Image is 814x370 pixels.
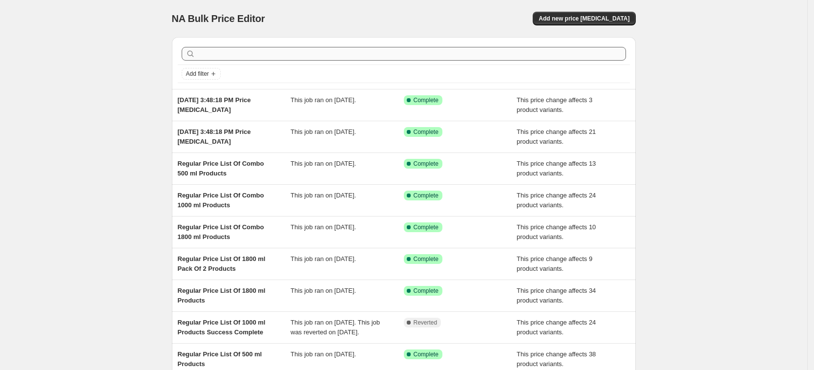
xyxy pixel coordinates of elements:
[178,223,264,240] span: Regular Price List Of Combo 1800 ml Products
[517,255,592,272] span: This price change affects 9 product variants.
[182,68,221,80] button: Add filter
[414,160,438,168] span: Complete
[178,96,251,113] span: [DATE] 3:48:18 PM Price [MEDICAL_DATA]
[533,12,635,25] button: Add new price [MEDICAL_DATA]
[517,223,596,240] span: This price change affects 10 product variants.
[178,255,266,272] span: Regular Price List Of 1800 ml Pack Of 2 Products
[517,350,596,368] span: This price change affects 38 product variants.
[414,350,438,358] span: Complete
[414,96,438,104] span: Complete
[517,128,596,145] span: This price change affects 21 product variants.
[291,319,380,336] span: This job ran on [DATE]. This job was reverted on [DATE].
[291,350,356,358] span: This job ran on [DATE].
[517,319,596,336] span: This price change affects 24 product variants.
[517,192,596,209] span: This price change affects 24 product variants.
[291,128,356,135] span: This job ran on [DATE].
[517,287,596,304] span: This price change affects 34 product variants.
[517,96,592,113] span: This price change affects 3 product variants.
[291,223,356,231] span: This job ran on [DATE].
[178,128,251,145] span: [DATE] 3:48:18 PM Price [MEDICAL_DATA]
[414,287,438,295] span: Complete
[414,192,438,199] span: Complete
[517,160,596,177] span: This price change affects 13 product variants.
[291,160,356,167] span: This job ran on [DATE].
[414,223,438,231] span: Complete
[291,255,356,262] span: This job ran on [DATE].
[178,192,264,209] span: Regular Price List Of Combo 1000 ml Products
[291,96,356,104] span: This job ran on [DATE].
[178,160,264,177] span: Regular Price List Of Combo 500 ml Products
[414,319,438,326] span: Reverted
[186,70,209,78] span: Add filter
[178,350,262,368] span: Regular Price List Of 500 ml Products
[178,287,266,304] span: Regular Price List Of 1800 ml Products
[414,255,438,263] span: Complete
[178,319,266,336] span: Regular Price List Of 1000 ml Products Success Complete
[291,287,356,294] span: This job ran on [DATE].
[414,128,438,136] span: Complete
[539,15,629,22] span: Add new price [MEDICAL_DATA]
[291,192,356,199] span: This job ran on [DATE].
[172,13,265,24] span: NA Bulk Price Editor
